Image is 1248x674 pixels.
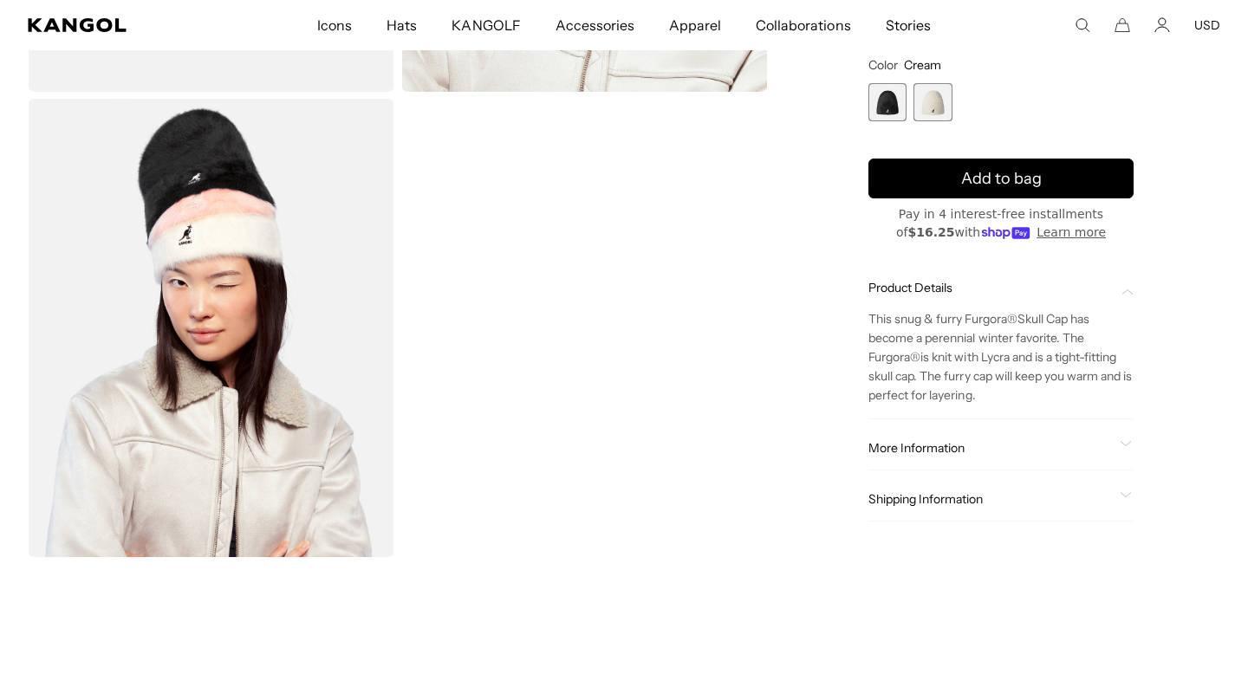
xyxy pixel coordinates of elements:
[1007,312,1017,327] span: ®
[868,57,898,73] span: Color
[868,310,1134,405] p: This snug & furry Furgora Skull Cap has become a perennial winter favorite. The Furgora is knit w...
[1194,17,1220,33] button: USD
[910,350,920,366] span: ®
[868,492,1113,508] span: Shipping Information
[961,167,1042,191] span: Add to bag
[1115,17,1130,33] button: Cart
[868,441,1113,457] span: More Information
[1075,17,1090,33] summary: Search here
[868,159,1134,199] button: Add to bag
[1154,17,1170,33] a: Account
[913,83,952,121] div: 2 of 2
[868,83,907,121] div: 1 of 2
[868,281,1113,296] span: Product Details
[904,57,941,73] span: Cream
[913,83,952,121] label: Cream
[28,18,209,32] a: Kangol
[868,83,907,121] label: Black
